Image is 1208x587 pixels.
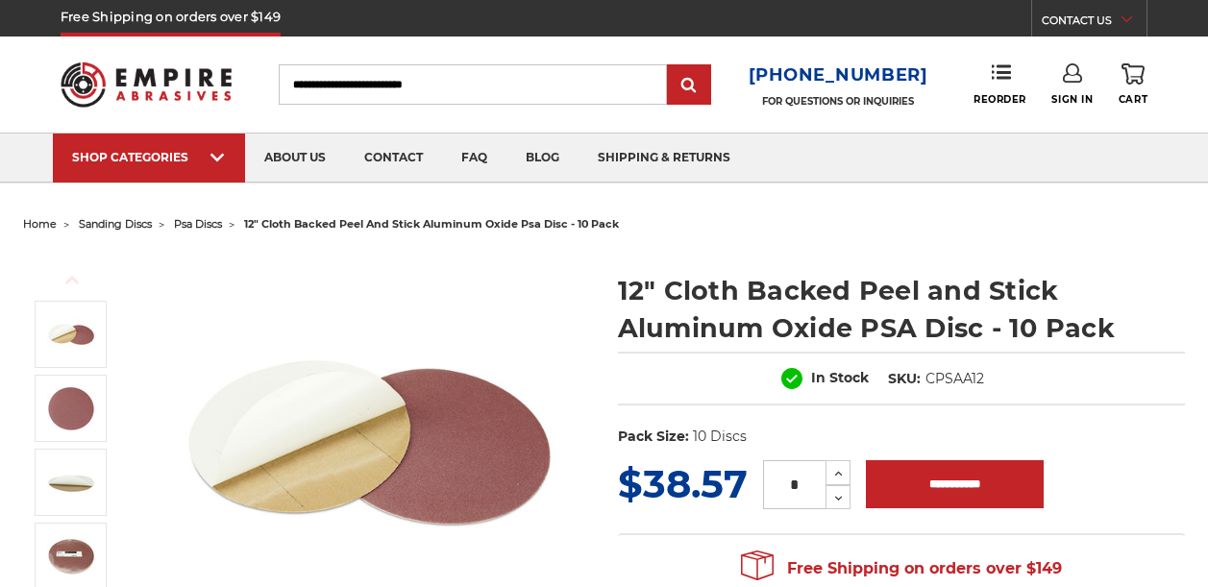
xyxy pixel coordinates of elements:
[244,217,619,231] span: 12" cloth backed peel and stick aluminum oxide psa disc - 10 pack
[442,134,506,183] a: faq
[79,217,152,231] a: sanding discs
[47,532,95,580] img: clothed backed AOX PSA - 10 Pack
[1119,93,1147,106] span: Cart
[579,134,750,183] a: shipping & returns
[49,259,95,301] button: Previous
[888,369,921,389] dt: SKU:
[72,150,226,164] div: SHOP CATEGORIES
[974,93,1026,106] span: Reorder
[1042,10,1146,37] a: CONTACT US
[974,63,1026,105] a: Reorder
[749,61,928,89] a: [PHONE_NUMBER]
[618,272,1185,347] h1: 12" Cloth Backed Peel and Stick Aluminum Oxide PSA Disc - 10 Pack
[174,217,222,231] a: psa discs
[47,310,95,358] img: 12 inch Aluminum Oxide PSA Sanding Disc with Cloth Backing
[925,369,984,389] dd: CPSAA12
[749,95,928,108] p: FOR QUESTIONS OR INQUIRIES
[245,134,345,183] a: about us
[345,134,442,183] a: contact
[23,217,57,231] a: home
[1051,93,1093,106] span: Sign In
[47,458,95,506] img: sticky backed sanding disc
[47,384,95,432] img: peel and stick psa aluminum oxide disc
[693,427,747,447] dd: 10 Discs
[506,134,579,183] a: blog
[811,369,869,386] span: In Stock
[61,51,232,118] img: Empire Abrasives
[618,427,689,447] dt: Pack Size:
[618,460,748,507] span: $38.57
[670,66,708,105] input: Submit
[1119,63,1147,106] a: Cart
